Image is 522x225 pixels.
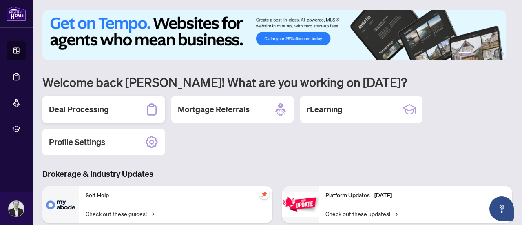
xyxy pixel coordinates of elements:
h2: Profile Settings [49,136,105,148]
span: → [150,209,154,218]
p: Self-Help [86,191,266,200]
button: 2 [475,52,478,56]
p: Platform Updates - [DATE] [325,191,506,200]
button: 5 [494,52,498,56]
span: pushpin [259,189,269,199]
img: logo [7,6,26,21]
img: Slide 0 [42,10,506,60]
button: 1 [458,52,471,56]
h2: rLearning [307,104,343,115]
h1: Welcome back [PERSON_NAME]! What are you working on [DATE]? [42,74,512,90]
button: Open asap [489,196,514,221]
h2: Mortgage Referrals [178,104,250,115]
button: 3 [481,52,484,56]
button: 6 [501,52,504,56]
a: Check out these guides!→ [86,209,154,218]
img: Self-Help [42,186,79,223]
a: Check out these updates!→ [325,209,398,218]
h2: Deal Processing [49,104,109,115]
button: 4 [488,52,491,56]
h3: Brokerage & Industry Updates [42,168,512,180]
img: Platform Updates - June 23, 2025 [282,192,319,217]
img: Profile Icon [9,201,24,216]
span: → [394,209,398,218]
